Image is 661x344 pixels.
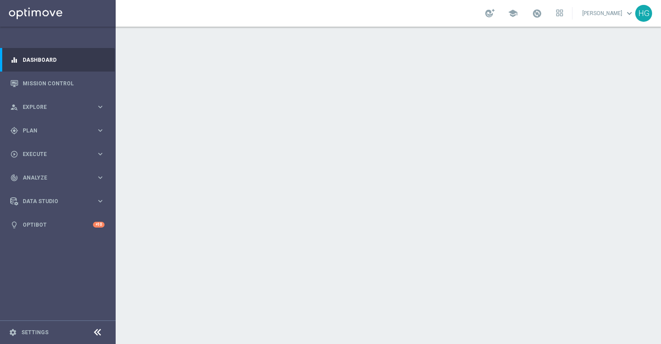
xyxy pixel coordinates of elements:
i: settings [9,328,17,336]
button: track_changes Analyze keyboard_arrow_right [10,174,105,181]
span: keyboard_arrow_down [625,8,634,18]
span: Execute [23,152,96,157]
i: play_circle_outline [10,150,18,158]
i: keyboard_arrow_right [96,150,105,158]
div: +10 [93,222,105,228]
i: gps_fixed [10,127,18,135]
div: Optibot [10,213,105,236]
div: Execute [10,150,96,158]
div: HG [635,5,652,22]
div: Plan [10,127,96,135]
span: Data Studio [23,199,96,204]
div: Dashboard [10,48,105,72]
button: lightbulb Optibot +10 [10,221,105,228]
a: Settings [21,330,48,335]
div: Analyze [10,174,96,182]
div: Data Studio [10,197,96,205]
i: equalizer [10,56,18,64]
a: Mission Control [23,72,105,95]
div: Explore [10,103,96,111]
button: Mission Control [10,80,105,87]
i: person_search [10,103,18,111]
span: Plan [23,128,96,133]
i: keyboard_arrow_right [96,197,105,205]
span: school [508,8,518,18]
i: keyboard_arrow_right [96,126,105,135]
a: [PERSON_NAME]keyboard_arrow_down [581,7,635,20]
button: gps_fixed Plan keyboard_arrow_right [10,127,105,134]
span: Explore [23,104,96,110]
i: keyboard_arrow_right [96,103,105,111]
button: equalizer Dashboard [10,56,105,64]
i: track_changes [10,174,18,182]
i: keyboard_arrow_right [96,173,105,182]
span: Analyze [23,175,96,180]
div: Mission Control [10,72,105,95]
a: Dashboard [23,48,105,72]
a: Optibot [23,213,93,236]
i: lightbulb [10,221,18,229]
button: person_search Explore keyboard_arrow_right [10,104,105,111]
button: play_circle_outline Execute keyboard_arrow_right [10,151,105,158]
button: Data Studio keyboard_arrow_right [10,198,105,205]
